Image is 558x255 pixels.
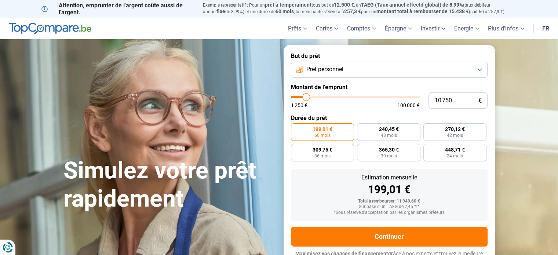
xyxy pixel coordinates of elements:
[284,18,311,39] a: Prêts
[314,154,331,158] span: 36 mois
[297,210,482,215] div: *Sous réserve d'acceptation par les organismes prêteurs
[344,8,361,14] span: 257,3 €
[291,227,488,247] button: Continuer
[9,23,91,34] img: TopCompare
[450,18,484,39] a: Énergie
[343,18,380,39] a: Comptes
[314,133,331,138] span: 60 mois
[41,2,194,16] p: Attention, emprunter de l'argent coûte aussi de l'argent.
[306,65,343,73] span: Prêt personnel
[478,98,482,104] span: €
[216,8,225,14] span: fixe
[291,103,307,108] span: 1 250 €
[63,157,275,213] h1: Simulez votre prêt rapidement
[291,52,488,59] label: But du prêt
[379,147,398,152] span: 365,30 €
[276,8,294,14] span: 60 mois
[380,18,416,39] a: Épargne
[291,114,488,121] label: Durée du prêt
[297,175,482,181] div: Estimation mensuelle
[447,133,463,138] span: 42 mois
[297,184,482,195] div: 199,01 €
[380,154,397,158] span: 30 mois
[334,2,354,8] span: 12.500 €
[203,2,517,15] p: Exemple représentatif : Pour un tous but de , un (taux débiteur annuel de 8,99%) et une durée de ...
[397,103,420,108] span: 100 000 €
[361,2,463,8] span: TAEG (Taux annuel effectif global) de 8,99%
[265,2,311,8] span: prêt à tempérament
[484,18,529,39] a: Plus d'infos
[313,147,332,152] span: 309,75 €
[538,18,554,39] a: fr
[445,127,465,132] span: 270,12 €
[380,133,397,138] span: 48 mois
[416,18,450,39] a: Investir
[291,62,488,78] button: Prêt personnel
[445,147,465,152] span: 448,71 €
[379,127,398,132] span: 240,45 €
[313,127,332,132] span: 199,01 €
[311,18,343,39] a: Cartes
[297,199,482,204] div: Total à rembourser: 11 940,60 €
[291,84,488,91] label: Montant de l'emprunt
[376,8,469,14] span: montant total à rembourser de 15.438 €
[297,204,482,210] div: Sur base d'un TAEG de 7,45 %*
[447,154,463,158] span: 24 mois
